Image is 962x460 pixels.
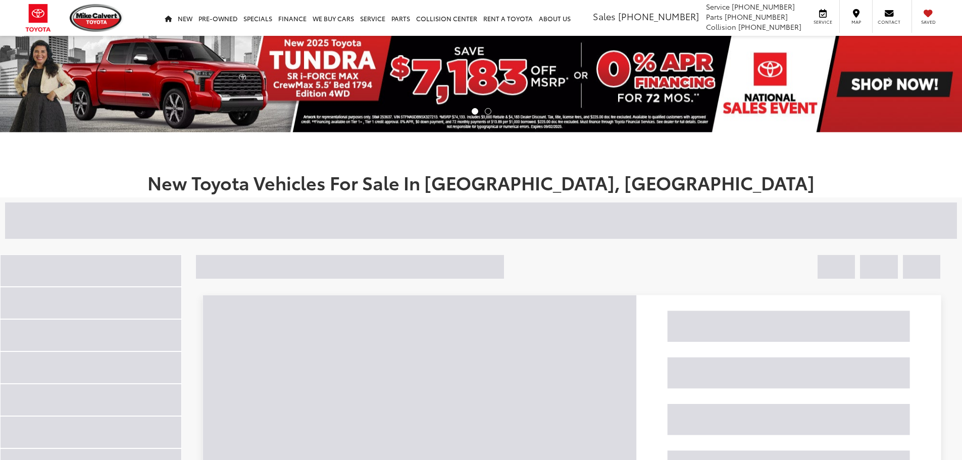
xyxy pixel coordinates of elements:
span: Parts [706,12,723,22]
span: Map [845,19,867,25]
span: Sales [593,10,616,23]
img: Mike Calvert Toyota [70,4,123,32]
span: Contact [878,19,900,25]
span: Collision [706,22,736,32]
span: [PHONE_NUMBER] [732,2,795,12]
span: [PHONE_NUMBER] [618,10,699,23]
span: Saved [917,19,939,25]
span: Service [706,2,730,12]
span: [PHONE_NUMBER] [725,12,788,22]
span: [PHONE_NUMBER] [738,22,801,32]
span: Service [812,19,834,25]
